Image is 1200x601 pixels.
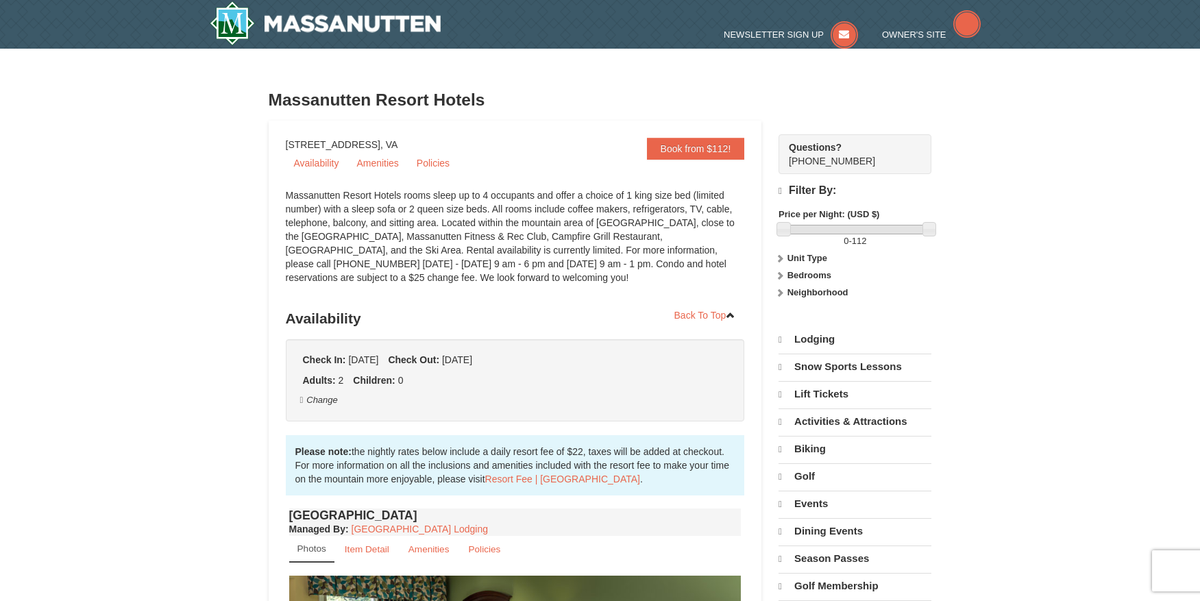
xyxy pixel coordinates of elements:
[289,508,742,522] h4: [GEOGRAPHIC_DATA]
[339,375,344,386] span: 2
[485,474,640,485] a: Resort Fee | [GEOGRAPHIC_DATA]
[303,375,336,386] strong: Adults:
[353,375,395,386] strong: Children:
[787,253,827,263] strong: Unit Type
[779,573,931,599] a: Golf Membership
[779,436,931,462] a: Biking
[882,29,981,40] a: Owner's Site
[787,270,831,280] strong: Bedrooms
[459,536,509,563] a: Policies
[388,354,439,365] strong: Check Out:
[408,153,458,173] a: Policies
[779,463,931,489] a: Golf
[286,153,347,173] a: Availability
[779,545,931,572] a: Season Passes
[779,354,931,380] a: Snow Sports Lessons
[852,236,867,246] span: 112
[665,305,745,326] a: Back To Top
[844,236,848,246] span: 0
[398,375,404,386] span: 0
[286,305,745,332] h3: Availability
[779,327,931,352] a: Lodging
[295,446,352,457] strong: Please note:
[289,524,349,535] strong: :
[210,1,441,45] a: Massanutten Resort
[882,29,946,40] span: Owner's Site
[779,491,931,517] a: Events
[348,354,378,365] span: [DATE]
[724,29,858,40] a: Newsletter Sign Up
[442,354,472,365] span: [DATE]
[789,140,907,167] span: [PHONE_NUMBER]
[289,524,345,535] span: Managed By
[779,184,931,197] h4: Filter By:
[336,536,398,563] a: Item Detail
[352,524,488,535] a: [GEOGRAPHIC_DATA] Lodging
[408,544,450,554] small: Amenities
[269,86,932,114] h3: Massanutten Resort Hotels
[787,287,848,297] strong: Neighborhood
[297,543,326,554] small: Photos
[299,393,339,408] button: Change
[779,209,879,219] strong: Price per Night: (USD $)
[789,142,842,153] strong: Questions?
[779,408,931,434] a: Activities & Attractions
[468,544,500,554] small: Policies
[348,153,406,173] a: Amenities
[724,29,824,40] span: Newsletter Sign Up
[779,381,931,407] a: Lift Tickets
[286,188,745,298] div: Massanutten Resort Hotels rooms sleep up to 4 occupants and offer a choice of 1 king size bed (li...
[400,536,458,563] a: Amenities
[345,544,389,554] small: Item Detail
[289,536,334,563] a: Photos
[286,435,745,495] div: the nightly rates below include a daily resort fee of $22, taxes will be added at checkout. For m...
[303,354,346,365] strong: Check In:
[779,518,931,544] a: Dining Events
[779,234,931,248] label: -
[210,1,441,45] img: Massanutten Resort Logo
[647,138,745,160] a: Book from $112!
